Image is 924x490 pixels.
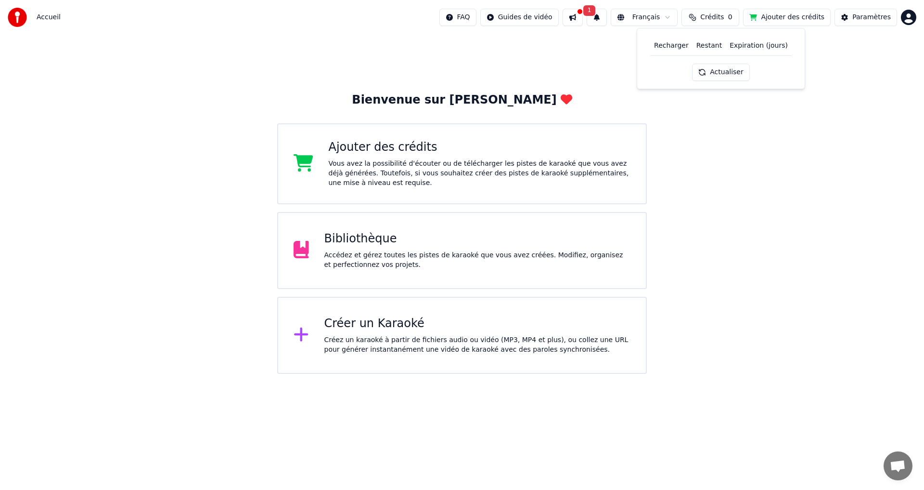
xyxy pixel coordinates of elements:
div: Bibliothèque [324,231,631,247]
span: Accueil [37,13,61,22]
button: Guides de vidéo [480,9,559,26]
div: Créer un Karaoké [324,316,631,331]
span: 1 [583,5,596,16]
nav: breadcrumb [37,13,61,22]
div: Bienvenue sur [PERSON_NAME] [352,93,572,108]
a: Ouvrir le chat [884,451,912,480]
img: youka [8,8,27,27]
th: Recharger [650,36,693,55]
span: Crédits [700,13,724,22]
div: Vous avez la possibilité d'écouter ou de télécharger les pistes de karaoké que vous avez déjà gén... [329,159,631,188]
button: FAQ [439,9,476,26]
span: 0 [728,13,732,22]
button: Actualiser [692,64,749,81]
div: Accédez et gérez toutes les pistes de karaoké que vous avez créées. Modifiez, organisez et perfec... [324,251,631,270]
button: 1 [587,9,607,26]
button: Paramètres [834,9,897,26]
button: Crédits0 [681,9,739,26]
th: Expiration (jours) [726,36,792,55]
div: Paramètres [852,13,891,22]
div: Créez un karaoké à partir de fichiers audio ou vidéo (MP3, MP4 et plus), ou collez une URL pour g... [324,335,631,355]
div: Ajouter des crédits [329,140,631,155]
th: Restant [693,36,726,55]
button: Ajouter des crédits [743,9,831,26]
